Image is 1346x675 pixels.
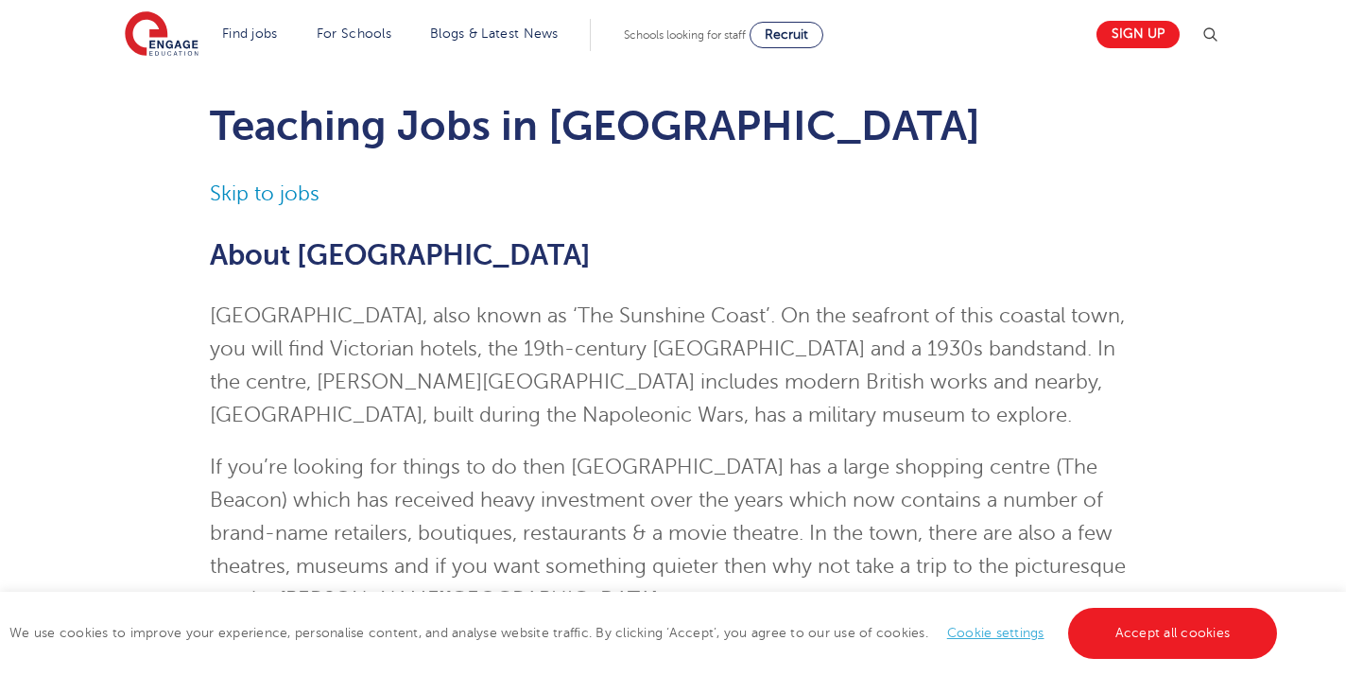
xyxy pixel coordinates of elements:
[1068,608,1278,659] a: Accept all cookies
[9,626,1282,640] span: We use cookies to improve your experience, personalise content, and analyse website traffic. By c...
[750,22,823,48] a: Recruit
[210,304,1125,426] span: [GEOGRAPHIC_DATA], also known as ‘The Sunshine Coast’. On the seafront of this coastal town, you ...
[624,28,746,42] span: Schools looking for staff
[222,26,278,41] a: Find jobs
[210,239,591,271] span: About [GEOGRAPHIC_DATA]
[317,26,391,41] a: For Schools
[125,11,198,59] img: Engage Education
[430,26,559,41] a: Blogs & Latest News
[1096,21,1180,48] a: Sign up
[947,626,1044,640] a: Cookie settings
[210,456,1126,611] span: If you’re looking for things to do then [GEOGRAPHIC_DATA] has a large shopping centre (The Beacon...
[210,182,319,205] a: Skip to jobs
[210,102,1137,149] h1: Teaching Jobs in [GEOGRAPHIC_DATA]
[765,27,808,42] span: Recruit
